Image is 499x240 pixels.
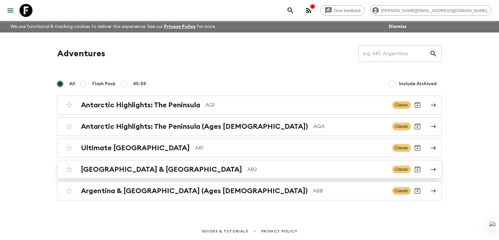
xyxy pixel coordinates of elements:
[57,117,442,136] a: Antarctic Highlights: The Peninsula (Ages [DEMOGRAPHIC_DATA])AQAClassicArchive
[57,96,442,114] a: Antarctic Highlights: The PeninsulaAQ1ClassicArchive
[81,101,200,109] h2: Antarctic Highlights: The Peninsula
[164,24,196,29] a: Privacy Policy
[392,123,411,130] span: Classic
[81,165,242,174] h2: [GEOGRAPHIC_DATA] & [GEOGRAPHIC_DATA]
[377,8,491,13] span: [PERSON_NAME][EMAIL_ADDRESS][DOMAIN_NAME]
[392,187,411,195] span: Classic
[8,21,219,33] p: We use functional & tracking cookies to deliver this experience. See our for more.
[411,141,424,154] button: Archive
[320,5,365,16] a: Give feedback
[284,4,297,17] button: search adventures
[81,122,308,131] h2: Antarctic Highlights: The Peninsula (Ages [DEMOGRAPHIC_DATA])
[411,99,424,112] button: Archive
[92,81,116,87] span: Flash Pack
[313,123,387,130] p: AQA
[202,228,248,235] a: Guides & Tutorials
[133,81,146,87] span: 45-59
[205,101,387,109] p: AQ1
[392,101,411,109] span: Classic
[57,181,442,200] a: Argentina & [GEOGRAPHIC_DATA] (Ages [DEMOGRAPHIC_DATA])ABBClassicArchive
[81,187,308,195] h2: Argentina & [GEOGRAPHIC_DATA] (Ages [DEMOGRAPHIC_DATA])
[392,166,411,173] span: Classic
[313,187,387,195] p: ABB
[247,166,387,173] p: AB2
[57,160,442,179] a: [GEOGRAPHIC_DATA] & [GEOGRAPHIC_DATA]AB2ClassicArchive
[4,4,17,17] button: menu
[370,5,491,16] div: [PERSON_NAME][EMAIL_ADDRESS][DOMAIN_NAME]
[57,139,442,157] a: Ultimate [GEOGRAPHIC_DATA]AR1ClassicArchive
[69,81,75,87] span: All
[411,163,424,176] button: Archive
[57,47,105,60] h1: Adventures
[399,81,437,87] span: Include Archived
[411,120,424,133] button: Archive
[195,144,387,152] p: AR1
[261,228,297,235] a: Privacy Policy
[330,8,365,13] span: Give feedback
[387,22,408,31] button: Dismiss
[392,144,411,152] span: Classic
[358,45,429,63] input: e.g. AR1, Argentina
[411,184,424,197] button: Archive
[81,144,190,152] h2: Ultimate [GEOGRAPHIC_DATA]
